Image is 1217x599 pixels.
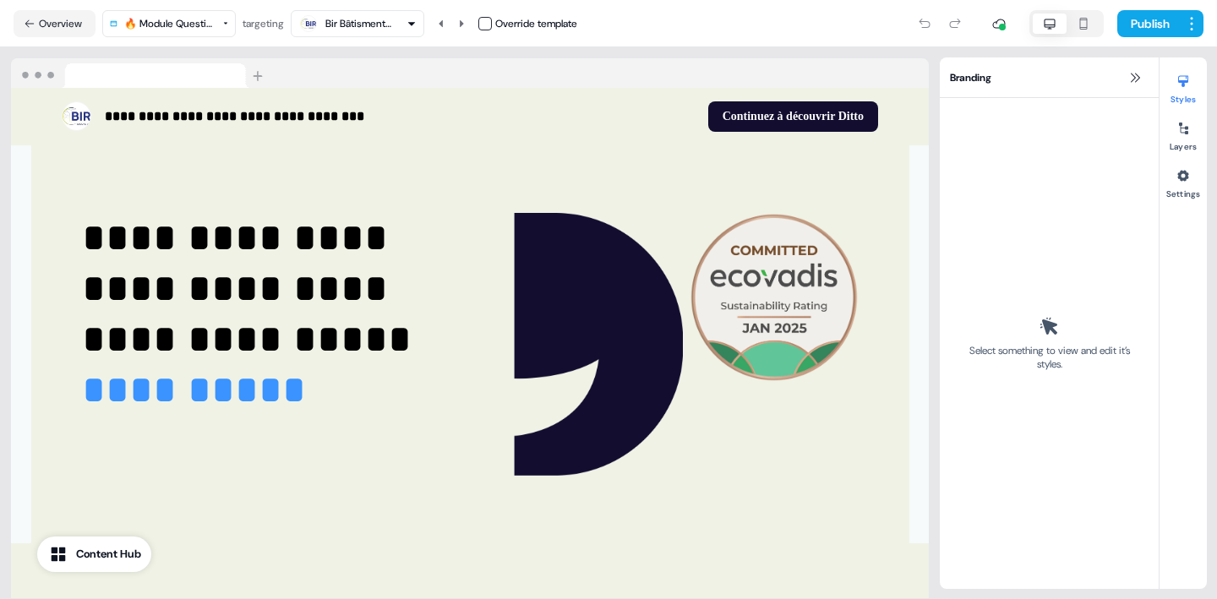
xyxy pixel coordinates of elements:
div: Bir Bâtisment Industrie Réseaux [325,15,393,32]
button: Content Hub [37,536,151,572]
button: Publish [1117,10,1180,37]
button: Overview [14,10,96,37]
div: targeting [243,15,284,32]
div: Content Hub [76,546,141,563]
div: Branding [940,57,1159,98]
img: Browser topbar [11,58,270,89]
button: Bir Bâtisment Industrie Réseaux [291,10,424,37]
div: ImageImage [514,213,859,476]
div: 🔥 Module Questionnaires - Ditto 🔥 [124,15,216,32]
img: Image [514,213,683,476]
button: Styles [1160,68,1207,105]
img: Image [690,214,859,234]
div: Continuez à découvrir Ditto [477,101,878,132]
div: Override template [495,15,577,32]
button: Layers [1160,115,1207,152]
button: Continuez à découvrir Ditto [708,101,878,132]
div: Select something to view and edit it’s styles. [963,344,1135,371]
button: Settings [1160,162,1207,199]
